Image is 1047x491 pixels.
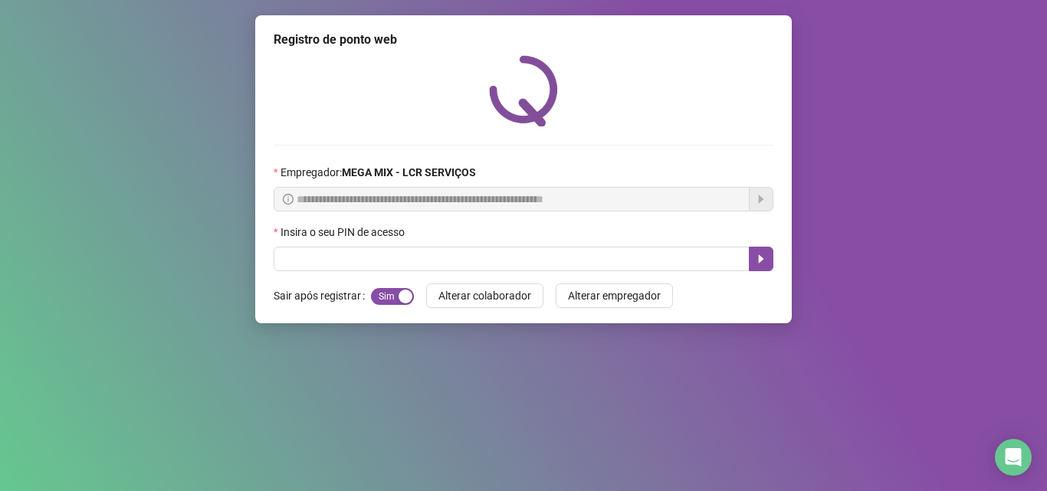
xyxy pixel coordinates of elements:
[755,253,767,265] span: caret-right
[426,283,543,308] button: Alterar colaborador
[281,164,476,181] span: Empregador :
[556,283,673,308] button: Alterar empregador
[342,166,476,178] strong: MEGA MIX - LCR SERVIÇOS
[568,287,661,304] span: Alterar empregador
[995,439,1032,476] div: Open Intercom Messenger
[274,31,773,49] div: Registro de ponto web
[274,224,415,241] label: Insira o seu PIN de acesso
[438,287,531,304] span: Alterar colaborador
[274,283,371,308] label: Sair após registrar
[489,55,558,126] img: QRPoint
[283,194,294,205] span: info-circle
